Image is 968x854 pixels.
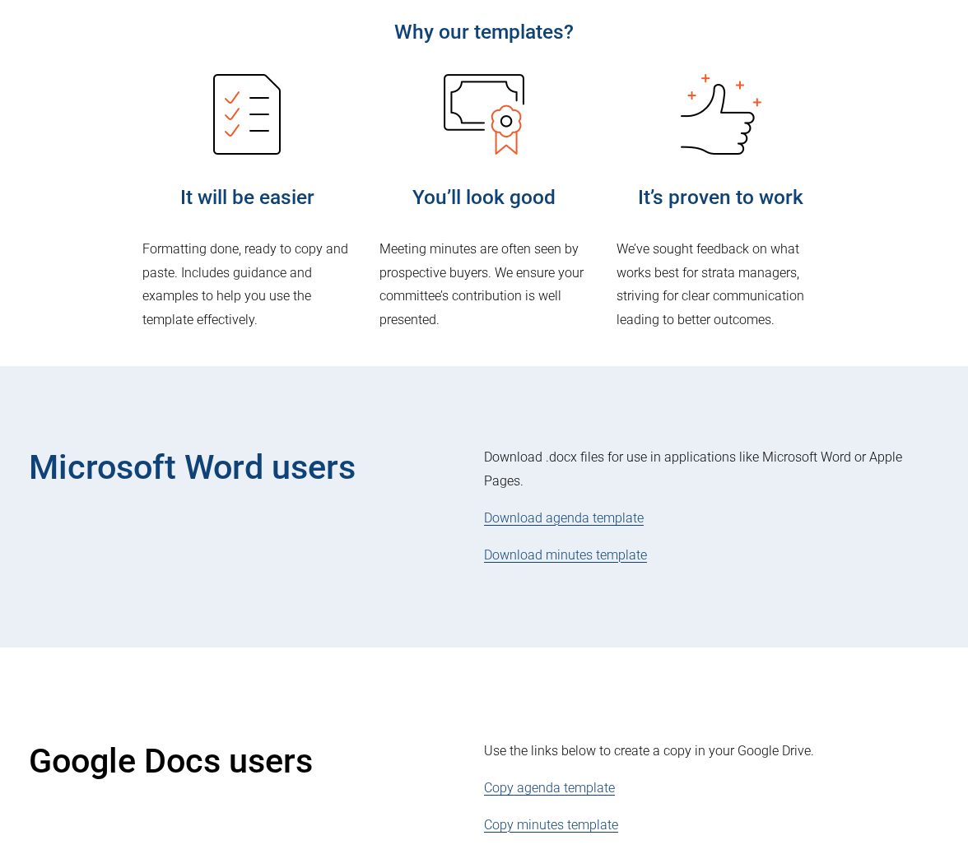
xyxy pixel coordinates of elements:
[484,446,939,494] p: Download .docx files for use in applications like Microsoft Word or Apple Pages.
[142,183,351,211] h4: It will be easier
[142,18,825,45] h4: Why our templates?
[379,183,589,211] h4: You’ll look good
[484,780,615,796] a: Copy agenda template
[142,238,351,332] p: Formatting done, ready to copy and paste. Includes guidance and examples to help you use the temp...
[617,238,826,332] p: We’ve sought feedback on what works best for strata managers, striving for clear communication le...
[484,817,618,833] a: Copy minutes template
[379,238,589,332] p: Meeting minutes are often seen by prospective buyers. We ensure your committee’s contribution is ...
[29,740,408,784] h2: Google Docs users
[29,446,408,490] h2: Microsoft Word users
[484,740,939,763] p: Use the links below to create a copy in your Google Drive.
[484,547,647,563] a: Download minutes template
[484,510,644,526] a: Download agenda template
[617,183,826,211] h4: It’s proven to work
